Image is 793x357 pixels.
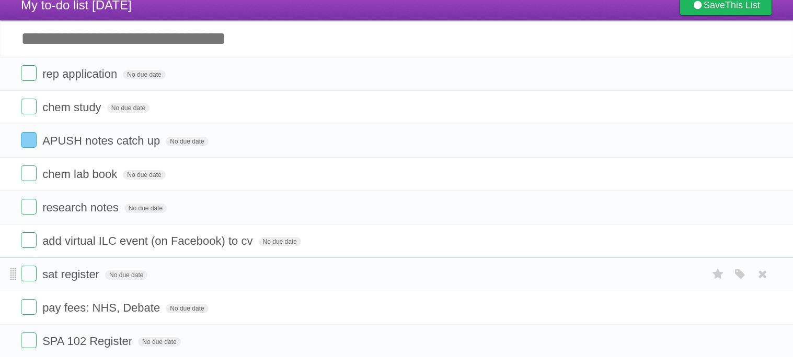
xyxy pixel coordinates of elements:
span: No due date [166,304,208,313]
span: No due date [123,170,165,180]
label: Done [21,132,37,148]
span: sat register [42,268,102,281]
label: Done [21,266,37,281]
label: Done [21,232,37,248]
span: No due date [138,337,180,347]
span: No due date [123,70,165,79]
span: research notes [42,201,121,214]
span: No due date [259,237,301,246]
span: No due date [166,137,208,146]
label: Done [21,165,37,181]
span: pay fees: NHS, Debate [42,301,163,314]
label: Done [21,299,37,315]
label: Done [21,332,37,348]
label: Done [21,99,37,114]
span: APUSH notes catch up [42,134,163,147]
label: Done [21,65,37,81]
span: rep application [42,67,120,80]
span: No due date [107,103,150,113]
span: chem study [42,101,104,114]
span: SPA 102 Register [42,335,135,348]
span: No due date [124,204,167,213]
span: chem lab book [42,168,120,181]
label: Done [21,199,37,215]
label: Star task [708,266,728,283]
span: add virtual ILC event (on Facebook) to cv [42,234,255,247]
span: No due date [105,270,147,280]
